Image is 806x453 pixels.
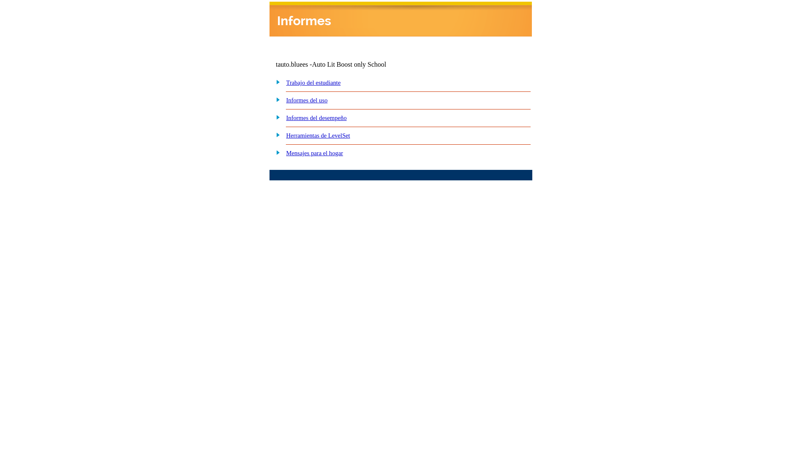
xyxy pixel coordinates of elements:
img: plus.gif [272,113,280,121]
img: plus.gif [272,148,280,156]
a: Mensajes para el hogar [286,150,343,156]
td: tauto.bluees - [276,61,430,68]
a: Trabajo del estudiante [286,79,341,86]
img: header [270,2,532,36]
nobr: Auto Lit Boost only School [312,61,386,68]
img: plus.gif [272,96,280,103]
a: Informes del desempeño [286,115,347,121]
a: Informes del uso [286,97,328,104]
img: plus.gif [272,78,280,86]
a: Herramientas de LevelSet [286,132,350,139]
img: plus.gif [272,131,280,138]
